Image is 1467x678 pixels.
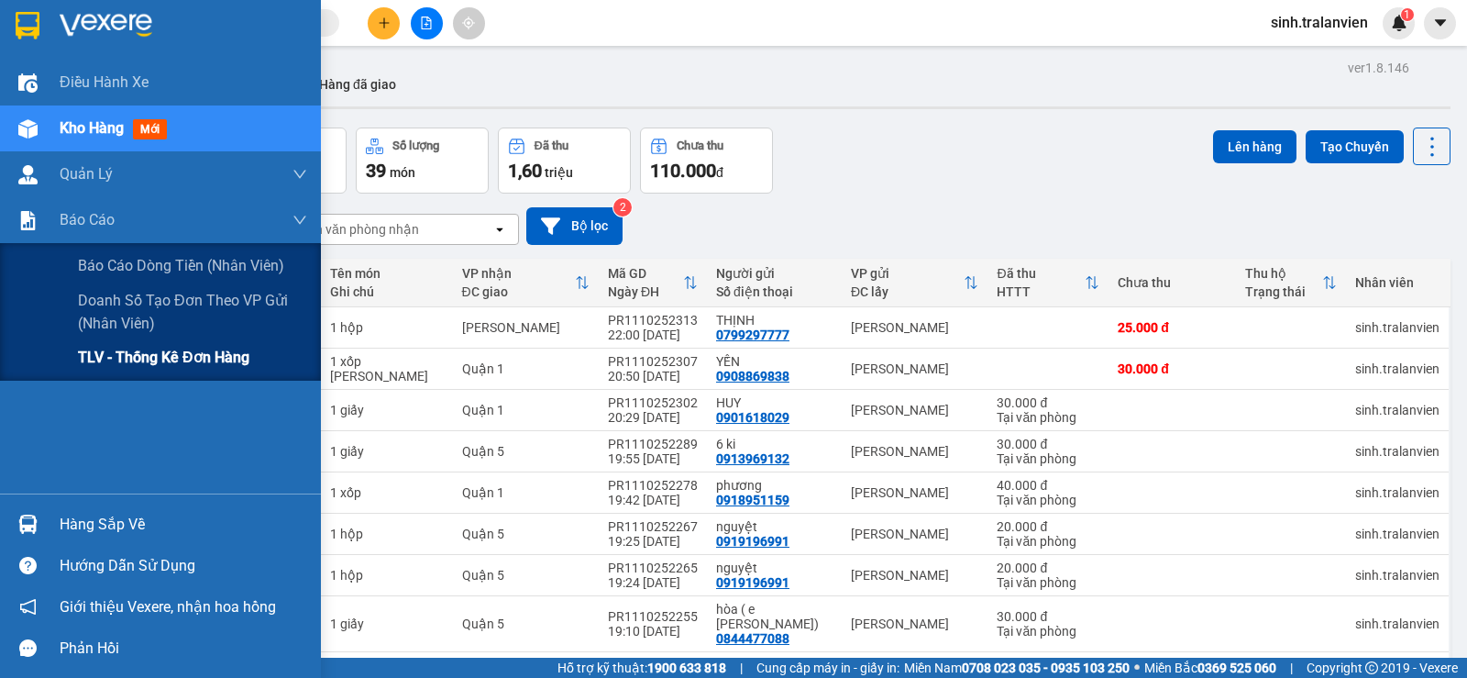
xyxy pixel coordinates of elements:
[19,639,37,657] span: message
[1355,444,1439,459] div: sinh.tralanvien
[1365,661,1378,674] span: copyright
[608,369,698,383] div: 20:50 [DATE]
[608,658,698,672] div: PR1110252230
[1355,361,1439,376] div: sinh.tralanvien
[716,519,833,534] div: nguyệt
[462,361,590,376] div: Quận 1
[133,119,167,139] span: mới
[716,313,833,328] div: THỊNH
[716,284,833,299] div: Số điện thoại
[851,320,978,335] div: [PERSON_NAME]
[1355,617,1439,631] div: sinh.tralanvien
[987,259,1109,307] th: Toggle SortBy
[716,410,789,425] div: 0901618029
[1355,485,1439,500] div: sinh.tralanvien
[18,119,38,139] img: warehouse-icon
[608,266,683,281] div: Mã GD
[420,17,433,29] span: file-add
[1404,8,1410,21] span: 1
[330,354,444,383] div: 1 xốp chung
[330,266,444,281] div: Tên món
[997,410,1099,425] div: Tại văn phòng
[997,609,1099,624] div: 30.000 đ
[462,266,575,281] div: VP nhận
[608,451,698,466] div: 19:55 [DATE]
[608,493,698,507] div: 19:42 [DATE]
[78,254,284,277] span: Báo cáo dòng tiền (nhân viên)
[716,658,833,672] div: hạnh
[608,561,698,575] div: PR1110252265
[19,598,37,616] span: notification
[1213,130,1296,163] button: Lên hàng
[60,511,307,539] div: Hàng sắp về
[997,658,1099,672] div: 50.000 đ
[330,320,444,335] div: 1 hộp
[557,658,726,678] span: Hỗ trợ kỹ thuật:
[1144,658,1276,678] span: Miền Bắc
[462,320,590,335] div: [PERSON_NAME]
[608,575,698,590] div: 19:24 [DATE]
[608,624,698,639] div: 19:10 [DATE]
[1306,130,1404,163] button: Tạo Chuyến
[716,631,789,646] div: 0844477088
[716,478,833,493] div: phương
[390,165,415,180] span: món
[716,602,833,631] div: hòa ( e chị trân)
[366,160,386,182] span: 39
[453,7,485,39] button: aim
[392,139,439,152] div: Số lượng
[608,437,698,451] div: PR1110252289
[997,451,1099,466] div: Tại văn phòng
[1118,320,1227,335] div: 25.000 đ
[60,595,276,618] span: Giới thiệu Vexere, nhận hoa hồng
[608,478,698,493] div: PR1110252278
[330,485,444,500] div: 1 xốp
[851,403,978,417] div: [PERSON_NAME]
[851,444,978,459] div: [PERSON_NAME]
[640,128,773,194] button: Chưa thu110.000đ
[851,617,978,631] div: [PERSON_NAME]
[1355,403,1439,417] div: sinh.tralanvien
[292,213,307,228] span: down
[462,403,590,417] div: Quận 1
[608,410,698,425] div: 20:29 [DATE]
[1355,275,1439,290] div: Nhân viên
[1134,664,1140,672] span: ⚪️
[608,328,698,342] div: 22:00 [DATE]
[613,198,632,217] sup: 2
[292,167,307,182] span: down
[716,354,833,369] div: YẾN
[292,220,419,239] div: Chọn văn phòng nhận
[716,561,833,575] div: nguyệt
[60,119,124,137] span: Kho hàng
[997,561,1099,575] div: 20.000 đ
[851,485,978,500] div: [PERSON_NAME]
[677,139,723,152] div: Chưa thu
[492,222,507,237] svg: open
[78,289,307,335] span: Doanh số tạo đơn theo VP gửi (nhân viên)
[368,7,400,39] button: plus
[411,7,443,39] button: file-add
[453,259,599,307] th: Toggle SortBy
[60,635,307,662] div: Phản hồi
[1424,7,1456,39] button: caret-down
[19,557,37,574] span: question-circle
[608,313,698,328] div: PR1110252313
[962,661,1130,675] strong: 0708 023 035 - 0935 103 250
[462,617,590,631] div: Quận 5
[462,485,590,500] div: Quận 1
[330,617,444,631] div: 1 giấy
[1432,15,1449,31] span: caret-down
[60,162,113,185] span: Quản Lý
[851,266,964,281] div: VP gửi
[716,575,789,590] div: 0919196991
[1245,284,1322,299] div: Trạng thái
[716,328,789,342] div: 0799297777
[462,444,590,459] div: Quận 5
[716,493,789,507] div: 0918951159
[997,478,1099,493] div: 40.000 đ
[330,444,444,459] div: 1 giấy
[508,160,542,182] span: 1,60
[608,519,698,534] div: PR1110252267
[608,609,698,624] div: PR1110252255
